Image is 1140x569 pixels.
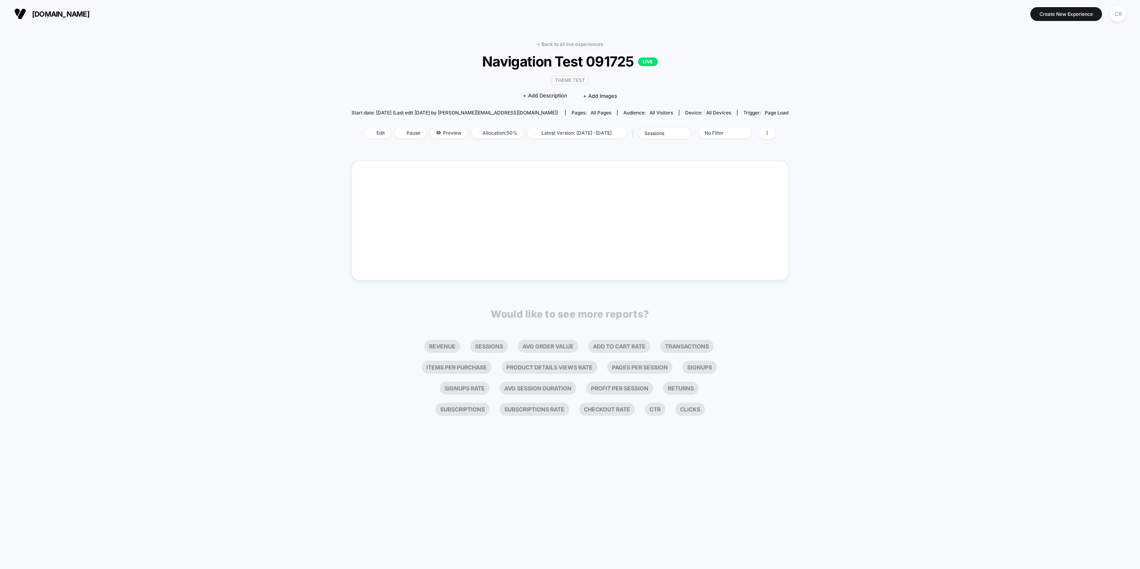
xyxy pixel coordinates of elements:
span: | [630,128,638,139]
li: Subscriptions Rate [500,403,569,416]
span: + Add Images [583,93,617,99]
li: Signups Rate [440,382,490,395]
span: Preview [430,128,467,138]
li: Pages Per Session [607,361,673,374]
div: Trigger: [743,110,788,116]
li: Avg Session Duration [500,382,576,395]
span: Pause [395,128,426,138]
span: All Visitors [650,110,673,116]
button: CR [1108,6,1128,22]
img: Visually logo [14,8,26,20]
span: Latest Version: [DATE] - [DATE] [527,128,626,138]
span: Page Load [765,110,788,116]
div: Audience: [623,110,673,116]
li: Add To Cart Rate [588,340,650,353]
p: Would like to see more reports? [491,308,649,320]
li: Sessions [470,340,508,353]
p: LIVE [638,57,658,66]
li: Ctr [645,403,665,416]
li: Product Details Views Rate [502,361,597,374]
span: Navigation Test 091725 [373,53,766,70]
li: Clicks [675,403,705,416]
span: Theme Test [551,76,589,85]
span: all pages [591,110,611,116]
li: Avg Order Value [518,340,578,353]
div: Pages: [572,110,611,116]
li: Transactions [660,340,714,353]
div: sessions [644,130,676,136]
li: Signups [682,361,717,374]
span: Allocation: 50% [471,128,523,138]
li: Items Per Purchase [422,361,492,374]
li: Checkout Rate [579,403,635,416]
span: all devices [706,110,731,116]
li: Revenue [424,340,460,353]
li: Profit Per Session [586,382,653,395]
div: No Filter [705,130,736,136]
span: [DOMAIN_NAME] [32,10,89,18]
span: Start date: [DATE] (Last edit [DATE] by [PERSON_NAME][EMAIL_ADDRESS][DOMAIN_NAME]) [351,110,558,116]
li: Returns [663,382,699,395]
button: [DOMAIN_NAME] [12,8,92,20]
li: Subscriptions [435,403,490,416]
span: + Add Description [523,92,567,100]
button: Create New Experience [1030,7,1102,21]
a: < Back to all live experiences [537,41,603,47]
span: Device: [679,110,737,116]
span: Edit [365,128,391,138]
div: CR [1110,6,1126,22]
